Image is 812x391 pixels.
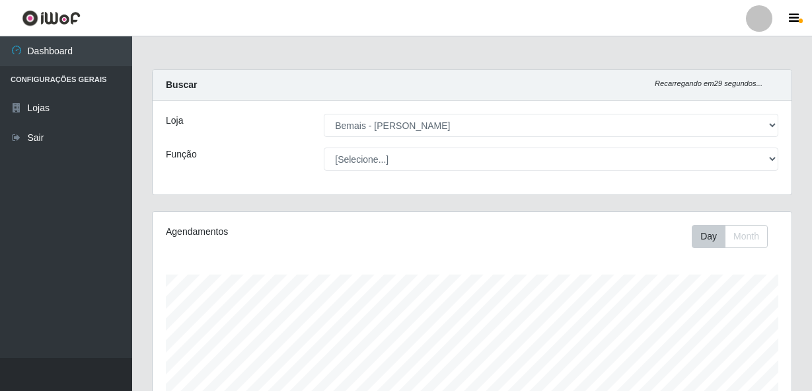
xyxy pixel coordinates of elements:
[166,114,183,128] label: Loja
[166,79,197,90] strong: Buscar
[655,79,762,87] i: Recarregando em 29 segundos...
[692,225,768,248] div: First group
[725,225,768,248] button: Month
[22,10,81,26] img: CoreUI Logo
[692,225,778,248] div: Toolbar with button groups
[166,225,410,239] div: Agendamentos
[692,225,725,248] button: Day
[166,148,197,161] label: Função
